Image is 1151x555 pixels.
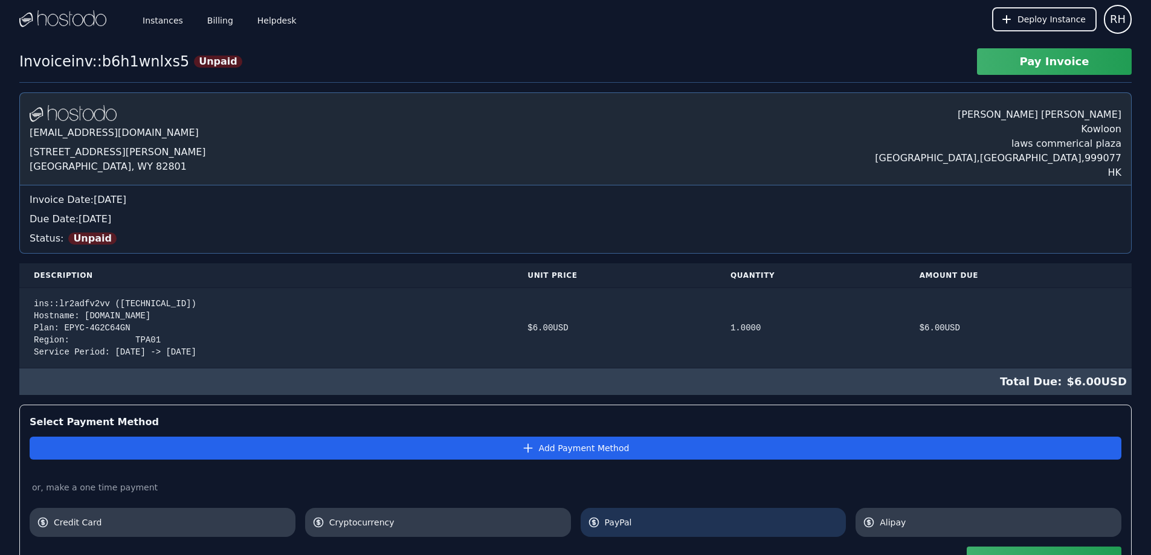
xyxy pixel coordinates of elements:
button: Pay Invoice [977,48,1132,75]
span: Unpaid [194,56,242,68]
div: Invoice Date: [DATE] [30,193,1121,207]
div: laws commerical plaza [875,136,1121,151]
div: [EMAIL_ADDRESS][DOMAIN_NAME] [30,123,206,145]
th: Amount Due [905,263,1132,288]
img: Logo [30,105,117,123]
div: Due Date: [DATE] [30,212,1121,226]
div: 1.0000 [730,322,891,334]
span: Unpaid [68,233,117,245]
div: HK [875,165,1121,180]
div: [GEOGRAPHIC_DATA] , [GEOGRAPHIC_DATA] , 999077 [875,151,1121,165]
span: Alipay [880,516,1114,528]
th: Description [19,263,513,288]
div: [GEOGRAPHIC_DATA], WY 82801 [30,159,206,174]
div: Select Payment Method [30,415,1121,429]
span: RH [1110,11,1126,28]
button: Add Payment Method [30,437,1121,460]
button: User menu [1104,5,1132,34]
div: Status: [30,226,1121,246]
div: [STREET_ADDRESS][PERSON_NAME] [30,145,206,159]
img: Logo [19,10,106,28]
div: ins::lr2adfv2vv ([TECHNICAL_ID]) Hostname: [DOMAIN_NAME] Plan: EPYC-4G2C64GN Region: TPA01 Servic... [34,298,498,358]
span: Credit Card [54,516,288,528]
div: $ 6.00 USD [19,368,1132,395]
div: or, make a one time payment [30,481,1121,493]
div: $ 6.00 USD [920,322,1117,334]
button: Deploy Instance [992,7,1097,31]
div: [PERSON_NAME] [PERSON_NAME] [875,103,1121,122]
th: Quantity [716,263,905,288]
th: Unit Price [513,263,716,288]
span: Total Due: [1000,373,1067,390]
span: Deploy Instance [1017,13,1086,25]
div: $ 6.00 USD [527,322,701,334]
div: Invoice inv::b6h1wnlxs5 [19,52,189,71]
span: PayPal [605,516,839,528]
div: Kowloon [875,122,1121,136]
span: Cryptocurrency [329,516,564,528]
